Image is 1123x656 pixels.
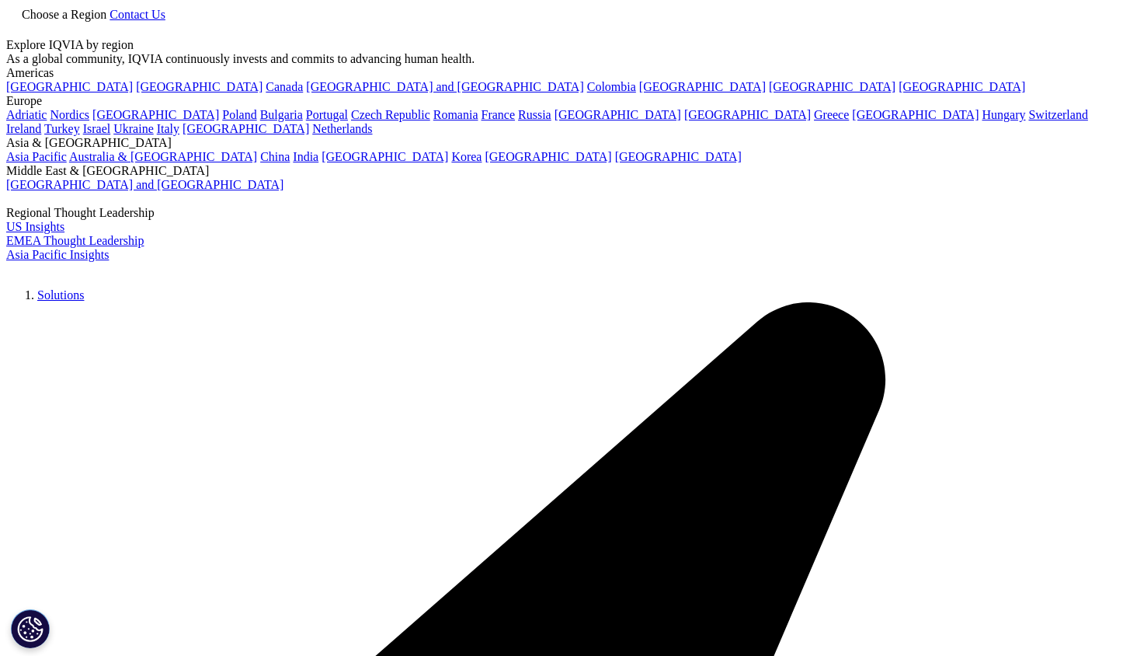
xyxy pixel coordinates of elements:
[555,108,681,121] a: [GEOGRAPHIC_DATA]
[22,8,106,21] span: Choose a Region
[6,122,41,135] a: Ireland
[6,234,144,247] a: EMEA Thought Leadership
[266,80,303,93] a: Canada
[482,108,516,121] a: France
[6,66,1117,80] div: Americas
[6,164,1117,178] div: Middle East & [GEOGRAPHIC_DATA]
[11,609,50,648] button: Cookies Settings
[6,178,283,191] a: [GEOGRAPHIC_DATA] and [GEOGRAPHIC_DATA]
[451,150,482,163] a: Korea
[312,122,372,135] a: Netherlands
[92,108,219,121] a: [GEOGRAPHIC_DATA]
[69,150,257,163] a: Australia & [GEOGRAPHIC_DATA]
[6,150,67,163] a: Asia Pacific
[113,122,154,135] a: Ukraine
[50,108,89,121] a: Nordics
[6,52,1117,66] div: As a global community, IQVIA continuously invests and commits to advancing human health.
[433,108,478,121] a: Romania
[183,122,309,135] a: [GEOGRAPHIC_DATA]
[6,80,133,93] a: [GEOGRAPHIC_DATA]
[899,80,1025,93] a: [GEOGRAPHIC_DATA]
[518,108,551,121] a: Russia
[110,8,165,21] a: Contact Us
[260,150,290,163] a: China
[351,108,430,121] a: Czech Republic
[6,248,109,261] a: Asia Pacific Insights
[6,38,1117,52] div: Explore IQVIA by region
[6,206,1117,220] div: Regional Thought Leadership
[6,220,64,233] a: US Insights
[260,108,303,121] a: Bulgaria
[852,108,979,121] a: [GEOGRAPHIC_DATA]
[306,108,348,121] a: Portugal
[1028,108,1087,121] a: Switzerland
[485,150,611,163] a: [GEOGRAPHIC_DATA]
[615,150,742,163] a: [GEOGRAPHIC_DATA]
[814,108,849,121] a: Greece
[157,122,179,135] a: Italy
[136,80,262,93] a: [GEOGRAPHIC_DATA]
[37,288,84,302] a: Solutions
[293,150,318,163] a: India
[6,108,47,121] a: Adriatic
[684,108,811,121] a: [GEOGRAPHIC_DATA]
[6,136,1117,150] div: Asia & [GEOGRAPHIC_DATA]
[222,108,256,121] a: Poland
[639,80,766,93] a: [GEOGRAPHIC_DATA]
[322,150,448,163] a: [GEOGRAPHIC_DATA]
[982,108,1025,121] a: Hungary
[44,122,80,135] a: Turkey
[769,80,895,93] a: [GEOGRAPHIC_DATA]
[6,94,1117,108] div: Europe
[83,122,111,135] a: Israel
[587,80,636,93] a: Colombia
[306,80,583,93] a: [GEOGRAPHIC_DATA] and [GEOGRAPHIC_DATA]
